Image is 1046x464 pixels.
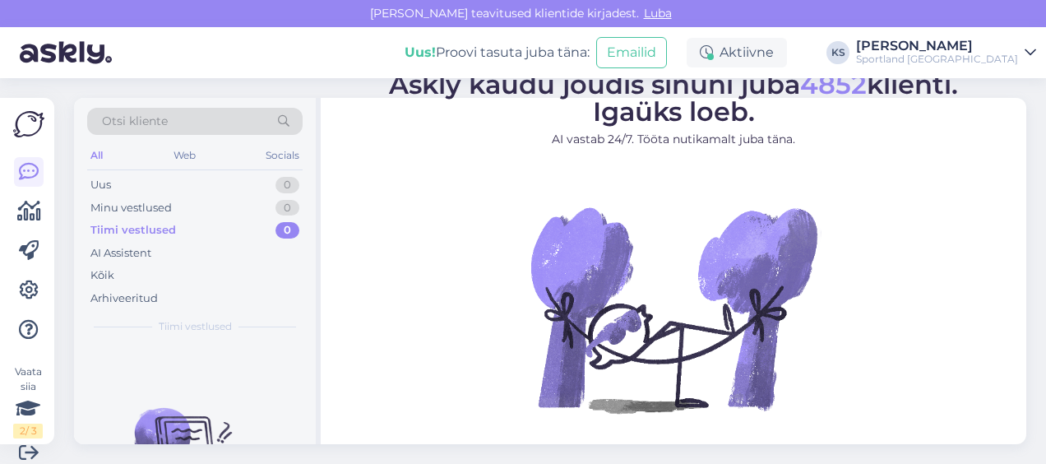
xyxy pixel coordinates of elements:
div: 0 [275,177,299,193]
div: Proovi tasuta juba täna: [405,43,590,63]
b: Uus! [405,44,436,60]
div: Web [170,145,199,166]
div: Minu vestlused [90,200,172,216]
div: Sportland [GEOGRAPHIC_DATA] [856,53,1018,66]
div: Tiimi vestlused [90,222,176,239]
div: Vaata siia [13,364,43,438]
span: Askly kaudu jõudis sinuni juba klienti. Igaüks loeb. [389,68,958,128]
div: All [87,145,106,166]
div: 0 [275,200,299,216]
div: [PERSON_NAME] [856,39,1018,53]
div: Uus [90,177,111,193]
img: No Chat active [525,161,822,457]
div: Kõik [90,267,114,284]
img: Askly Logo [13,111,44,137]
div: AI Assistent [90,245,151,262]
div: KS [826,41,849,64]
span: 4852 [800,68,867,100]
span: Luba [639,6,677,21]
div: 0 [275,222,299,239]
div: Arhiveeritud [90,290,158,307]
span: Otsi kliente [102,113,168,130]
div: 2 / 3 [13,424,43,438]
a: [PERSON_NAME]Sportland [GEOGRAPHIC_DATA] [856,39,1036,66]
p: AI vastab 24/7. Tööta nutikamalt juba täna. [389,131,958,148]
button: Emailid [596,37,667,68]
span: Tiimi vestlused [159,319,232,334]
div: Aktiivne [687,38,787,67]
div: Socials [262,145,303,166]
